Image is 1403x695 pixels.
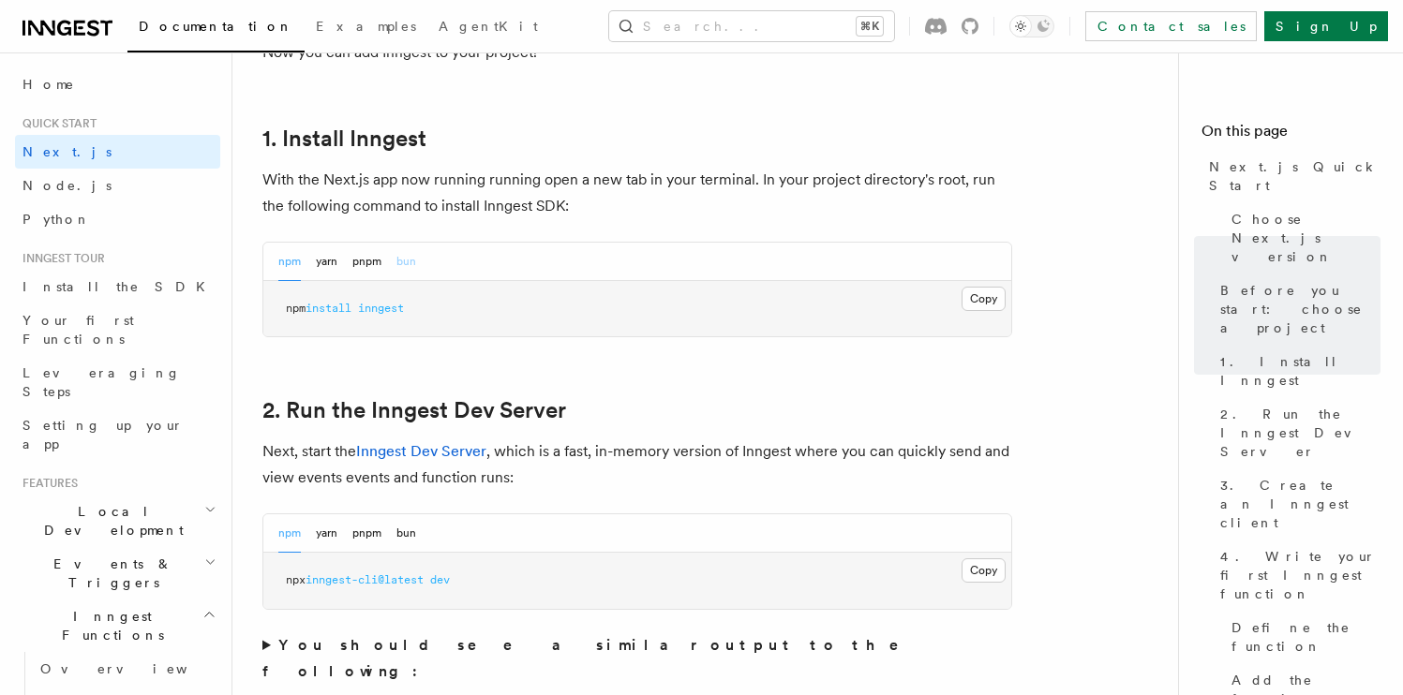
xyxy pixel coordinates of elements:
button: pnpm [352,514,381,553]
span: Next.js Quick Start [1209,157,1381,195]
a: Node.js [15,169,220,202]
button: Local Development [15,495,220,547]
span: inngest [358,302,404,315]
a: Next.js [15,135,220,169]
button: Inngest Functions [15,599,220,652]
a: Your first Functions [15,303,220,356]
button: yarn [316,514,337,553]
span: Python [22,212,91,227]
span: Define the function [1231,618,1381,656]
a: Inngest Dev Server [356,442,486,460]
a: Define the function [1224,611,1381,663]
a: Install the SDK [15,270,220,303]
a: 1. Install Inngest [1213,345,1381,397]
span: Features [15,476,78,491]
a: Home [15,67,220,101]
button: Copy [962,558,1006,583]
span: inngest-cli@latest [306,573,424,586]
a: AgentKit [427,6,549,51]
button: bun [396,243,416,281]
button: Events & Triggers [15,547,220,599]
span: Documentation [139,19,293,34]
a: Examples [305,6,427,51]
p: With the Next.js app now running running open a new tab in your terminal. In your project directo... [262,167,1012,219]
span: Local Development [15,502,204,540]
span: Inngest tour [15,251,105,266]
a: Next.js Quick Start [1202,150,1381,202]
a: 3. Create an Inngest client [1213,468,1381,540]
span: Overview [40,661,233,676]
span: Node.js [22,178,112,193]
a: Sign Up [1264,11,1388,41]
span: 2. Run the Inngest Dev Server [1220,405,1381,461]
button: bun [396,514,416,553]
span: Your first Functions [22,313,134,347]
span: Quick start [15,116,97,131]
span: 4. Write your first Inngest function [1220,547,1381,603]
button: Copy [962,287,1006,311]
strong: You should see a similar output to the following: [262,636,925,680]
a: Setting up your app [15,408,220,461]
a: 2. Run the Inngest Dev Server [1213,397,1381,468]
h4: On this page [1202,120,1381,150]
a: Leveraging Steps [15,356,220,408]
a: Python [15,202,220,236]
span: Setting up your app [22,418,184,451]
span: install [306,302,351,315]
span: Choose Next.js version [1231,210,1381,266]
a: Documentation [127,6,305,52]
span: Next.js [22,144,112,159]
button: pnpm [352,243,381,281]
a: 2. Run the Inngest Dev Server [262,397,566,423]
button: npm [278,243,301,281]
button: npm [278,514,301,553]
summary: You should see a similar output to the following: [262,632,1012,685]
kbd: ⌘K [857,17,883,36]
a: Choose Next.js version [1224,202,1381,274]
a: 4. Write your first Inngest function [1213,540,1381,611]
span: AgentKit [439,19,538,34]
a: Before you start: choose a project [1213,274,1381,345]
span: Before you start: choose a project [1220,281,1381,337]
span: dev [430,573,450,586]
span: Inngest Functions [15,607,202,644]
span: Examples [316,19,416,34]
span: Install the SDK [22,279,216,294]
span: 1. Install Inngest [1220,352,1381,390]
p: Next, start the , which is a fast, in-memory version of Inngest where you can quickly send and vi... [262,438,1012,491]
button: Search...⌘K [609,11,894,41]
span: Leveraging Steps [22,365,181,399]
span: npx [286,573,306,586]
a: Overview [33,652,220,686]
a: 1. Install Inngest [262,126,426,152]
a: Contact sales [1085,11,1257,41]
span: Home [22,75,75,94]
span: 3. Create an Inngest client [1220,476,1381,532]
button: Toggle dark mode [1009,15,1054,37]
span: npm [286,302,306,315]
span: Events & Triggers [15,555,204,592]
button: yarn [316,243,337,281]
